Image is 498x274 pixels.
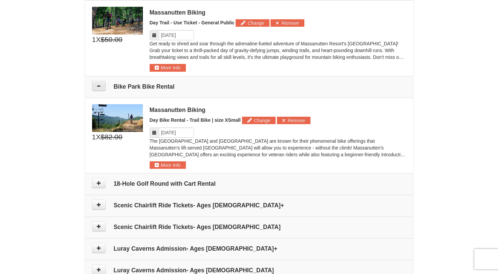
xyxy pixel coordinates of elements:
[236,19,269,27] button: Change
[96,132,101,142] span: X
[92,245,406,252] h4: Luray Caverns Admission- Ages [DEMOGRAPHIC_DATA]+
[150,40,406,61] p: Get ready to shred and soar through the adrenaline-fueled adventure of Massanutten Resort's [GEOG...
[150,64,186,71] button: More Info
[150,20,235,25] span: Day Trail - Use Ticket - General Public
[92,202,406,209] h4: Scenic Chairlift Ride Tickets- Ages [DEMOGRAPHIC_DATA]+
[92,180,406,187] h4: 18-Hole Golf Round with Cart Rental
[92,104,143,132] img: 6619923-15-103d8a09.jpg
[92,7,143,35] img: 6619923-14-67e0640e.jpg
[101,35,122,45] span: $50.00
[150,107,406,113] div: Massanutten Biking
[92,267,406,274] h4: Luray Caverns Admission- Ages [DEMOGRAPHIC_DATA]
[270,19,304,27] button: Remove
[92,132,96,142] span: 1
[96,35,101,45] span: X
[101,132,122,142] span: $82.00
[150,138,406,158] p: The [GEOGRAPHIC_DATA] and [GEOGRAPHIC_DATA] are known for their phenomenal bike offerings that Ma...
[92,35,96,45] span: 1
[150,117,241,123] span: Day Bike Rental - Trail Bike | size XSmall
[242,117,276,124] button: Change
[277,117,310,124] button: Remove
[150,161,186,169] button: More Info
[92,224,406,230] h4: Scenic Chairlift Ride Tickets- Ages [DEMOGRAPHIC_DATA]
[150,9,406,16] div: Massanutten Biking
[92,83,406,90] h4: Bike Park Bike Rental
